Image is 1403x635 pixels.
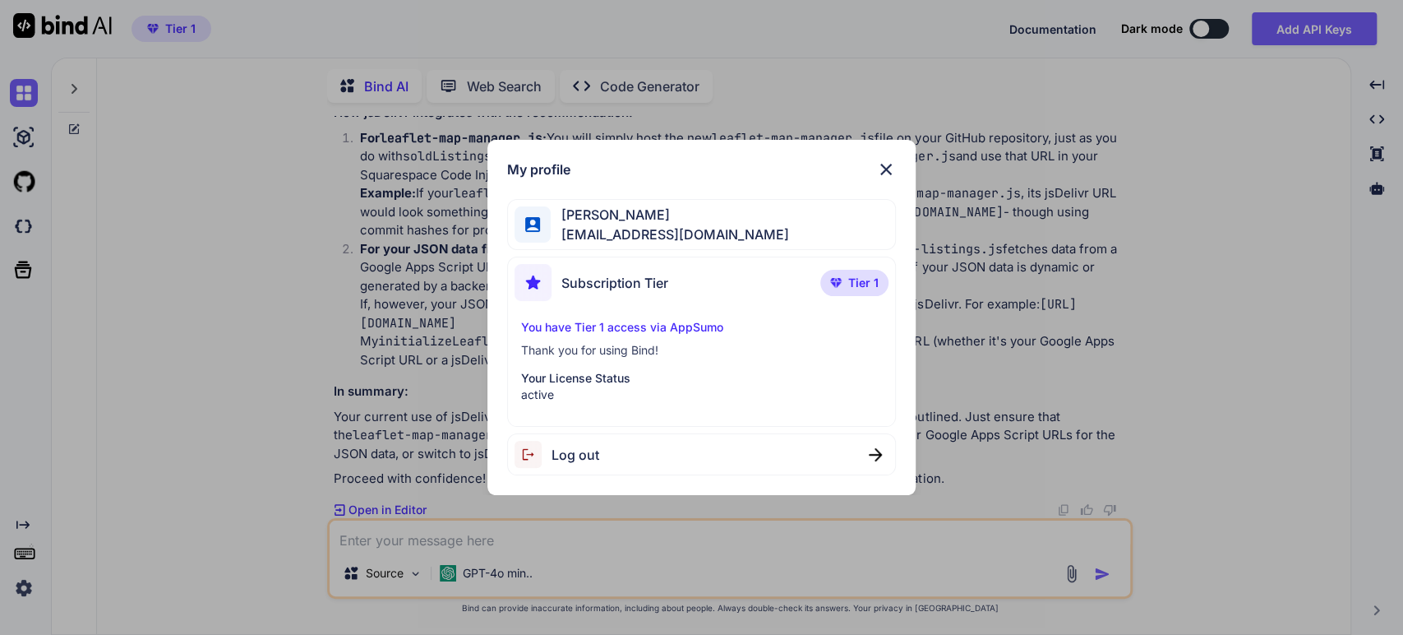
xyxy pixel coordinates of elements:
[521,342,883,359] p: Thank you for using Bind!
[515,441,552,468] img: logout
[551,205,788,225] span: [PERSON_NAME]
[876,160,896,179] img: close
[521,387,883,403] p: active
[521,370,883,387] p: Your License Status
[525,217,541,233] img: profile
[848,275,879,291] span: Tier 1
[561,273,668,293] span: Subscription Tier
[551,225,788,244] span: [EMAIL_ADDRESS][DOMAIN_NAME]
[552,445,599,465] span: Log out
[869,448,882,461] img: close
[515,264,552,301] img: subscription
[830,278,842,288] img: premium
[507,160,570,179] h1: My profile
[521,319,883,336] p: You have Tier 1 access via AppSumo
